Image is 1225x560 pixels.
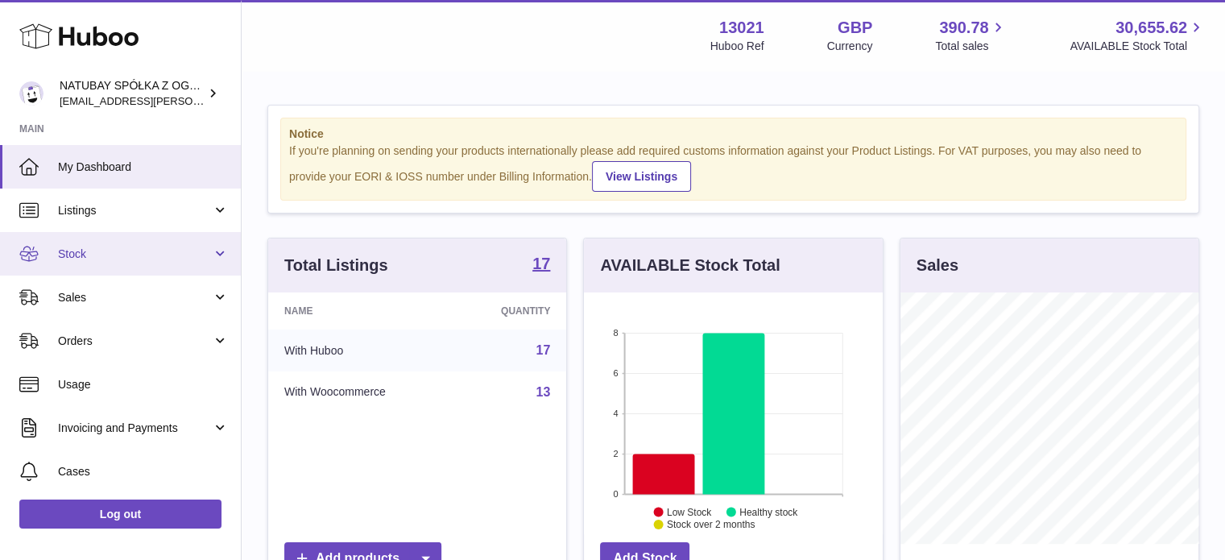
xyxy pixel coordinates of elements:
td: With Huboo [268,330,453,371]
text: Low Stock [667,506,712,517]
img: kacper.antkowski@natubay.pl [19,81,43,106]
span: Cases [58,464,229,479]
strong: GBP [838,17,872,39]
a: 17 [532,255,550,275]
text: 0 [614,489,619,499]
span: Sales [58,290,212,305]
text: 6 [614,368,619,378]
strong: 17 [532,255,550,272]
text: 8 [614,328,619,338]
h3: AVAILABLE Stock Total [600,255,780,276]
div: Huboo Ref [710,39,764,54]
strong: Notice [289,127,1177,142]
th: Name [268,292,453,330]
span: Orders [58,334,212,349]
td: With Woocommerce [268,371,453,413]
a: 13 [536,385,551,399]
text: Stock over 2 months [667,519,755,530]
strong: 13021 [719,17,764,39]
span: Stock [58,247,212,262]
div: NATUBAY SPÓŁKA Z OGRANICZONĄ ODPOWIEDZIALNOŚCIĄ [60,78,205,109]
span: Usage [58,377,229,392]
a: Log out [19,500,221,529]
text: Healthy stock [739,506,798,517]
span: Listings [58,203,212,218]
a: 30,655.62 AVAILABLE Stock Total [1070,17,1206,54]
span: My Dashboard [58,160,229,175]
span: Invoicing and Payments [58,421,212,436]
h3: Total Listings [284,255,388,276]
span: [EMAIL_ADDRESS][PERSON_NAME][DOMAIN_NAME] [60,94,323,107]
div: If you're planning on sending your products internationally please add required customs informati... [289,143,1177,192]
div: Currency [827,39,873,54]
span: 30,655.62 [1115,17,1187,39]
a: View Listings [592,161,691,192]
th: Quantity [453,292,567,330]
a: 17 [536,343,551,357]
span: Total sales [935,39,1007,54]
a: 390.78 Total sales [935,17,1007,54]
span: AVAILABLE Stock Total [1070,39,1206,54]
span: 390.78 [939,17,988,39]
text: 2 [614,449,619,458]
text: 4 [614,409,619,418]
h3: Sales [917,255,958,276]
